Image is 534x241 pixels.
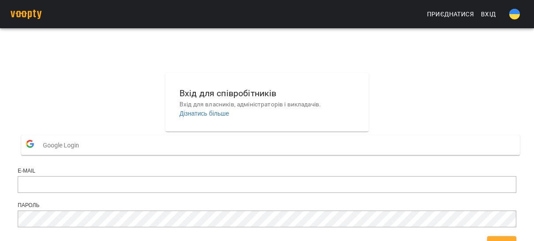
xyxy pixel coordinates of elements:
[172,79,362,125] button: Вхід для співробітниківВхід для власників, адміністраторів і викладачів.Дізнатись більше
[477,6,506,22] a: Вхід
[43,136,84,154] span: Google Login
[179,110,229,117] a: Дізнатись більше
[427,9,474,19] span: Приєднатися
[18,202,516,209] div: Пароль
[179,100,355,109] p: Вхід для власників, адміністраторів і викладачів.
[481,9,496,19] span: Вхід
[21,135,520,155] button: Google Login
[18,167,516,175] div: E-mail
[423,6,477,22] a: Приєднатися
[179,87,355,100] h6: Вхід для співробітників
[509,9,520,19] img: UA.svg
[11,10,42,19] img: voopty.png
